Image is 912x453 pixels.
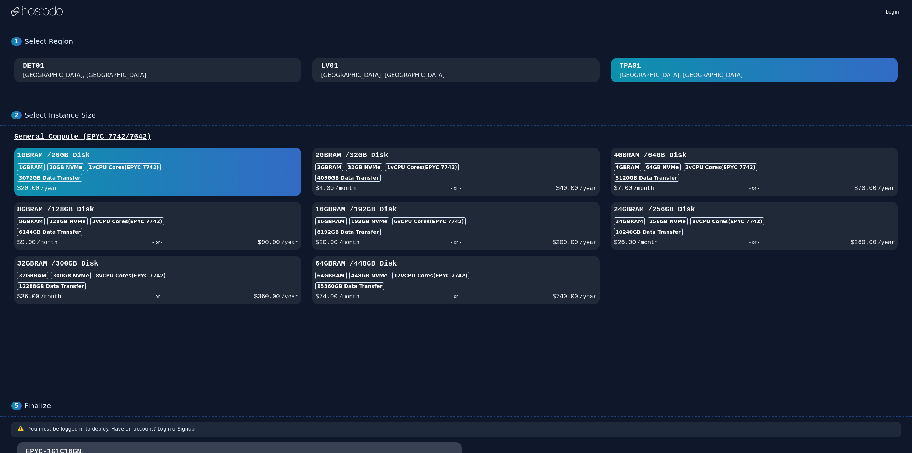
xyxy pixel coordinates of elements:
div: 448 GB NVMe [349,272,389,279]
div: 4096 GB Data Transfer [315,174,380,182]
span: $ 360.00 [254,293,280,300]
div: 1 [11,37,22,46]
div: - or - [356,183,556,193]
a: Login [884,7,901,15]
div: 64 GB NVMe [644,163,681,171]
div: 12288 GB Data Transfer [17,282,86,290]
div: 6144 GB Data Transfer [17,228,82,236]
button: TPA01 [GEOGRAPHIC_DATA], [GEOGRAPHIC_DATA] [611,58,898,82]
div: - or - [57,237,258,247]
a: Signup [177,426,195,432]
div: LV01 [321,61,338,71]
div: 6 vCPU Cores (EPYC 7742) [392,217,466,225]
span: /month [335,185,356,192]
span: $ 36.00 [17,293,39,300]
button: LV01 [GEOGRAPHIC_DATA], [GEOGRAPHIC_DATA] [312,58,599,82]
div: General Compute (EPYC 7742/7642) [11,132,901,142]
div: 2 vCPU Cores (EPYC 7742) [684,163,757,171]
span: /year [580,185,597,192]
div: 16GB RAM [315,217,346,225]
h3: 4GB RAM / 64 GB Disk [614,150,895,160]
div: 8 vCPU Cores (EPYC 7742) [690,217,764,225]
span: $ 200.00 [552,239,578,246]
span: /month [41,294,61,300]
span: $ 4.00 [315,185,334,192]
span: /year [580,240,597,246]
span: /year [41,185,58,192]
div: 20 GB NVMe [47,163,84,171]
a: Login [157,426,171,432]
div: Finalize [25,401,901,410]
div: [GEOGRAPHIC_DATA], [GEOGRAPHIC_DATA] [620,71,743,79]
div: - or - [658,237,850,247]
div: DET01 [23,61,44,71]
div: [GEOGRAPHIC_DATA], [GEOGRAPHIC_DATA] [23,71,146,79]
button: 4GBRAM /64GB Disk4GBRAM64GB NVMe2vCPU Cores(EPYC 7742)5120GB Data Transfer$7.00/month- or -$70.00... [611,148,898,196]
h3: 2GB RAM / 32 GB Disk [315,150,596,160]
button: 24GBRAM /256GB Disk24GBRAM256GB NVMe8vCPU Cores(EPYC 7742)10240GB Data Transfer$26.00/month- or -... [611,202,898,250]
div: 5120 GB Data Transfer [614,174,679,182]
div: 300 GB NVMe [51,272,91,279]
span: /year [878,185,895,192]
div: 8GB RAM [17,217,45,225]
h3: 32GB RAM / 300 GB Disk [17,259,298,269]
span: /month [339,294,359,300]
div: 192 GB NVMe [349,217,389,225]
img: Logo [11,6,63,17]
div: Select Instance Size [25,111,901,120]
div: - or - [61,292,254,302]
h3: 1GB RAM / 20 GB Disk [17,150,298,160]
h3: 16GB RAM / 192 GB Disk [315,205,596,215]
div: 3072 GB Data Transfer [17,174,82,182]
span: $ 74.00 [315,293,337,300]
div: 5 [11,402,22,410]
span: $ 740.00 [552,293,578,300]
button: 64GBRAM /448GB Disk64GBRAM448GB NVMe12vCPU Cores(EPYC 7742)15360GB Data Transfer$74.00/month- or ... [312,256,599,304]
div: 4GB RAM [614,163,641,171]
div: 64GB RAM [315,272,346,279]
span: $ 26.00 [614,239,636,246]
div: 8 vCPU Cores (EPYC 7742) [94,272,167,279]
span: /month [37,240,58,246]
div: 8192 GB Data Transfer [315,228,380,236]
span: $ 7.00 [614,185,632,192]
div: 1 vCPU Cores (EPYC 7742) [385,163,459,171]
div: 10240 GB Data Transfer [614,228,683,236]
span: $ 70.00 [854,185,876,192]
span: /month [339,240,359,246]
div: [GEOGRAPHIC_DATA], [GEOGRAPHIC_DATA] [321,71,445,79]
div: 128 GB NVMe [47,217,87,225]
span: $ 40.00 [556,185,578,192]
button: 32GBRAM /300GB Disk32GBRAM300GB NVMe8vCPU Cores(EPYC 7742)12288GB Data Transfer$36.00/month- or -... [14,256,301,304]
span: /month [633,185,654,192]
div: 1 vCPU Cores (EPYC 7742) [87,163,161,171]
div: 3 vCPU Cores (EPYC 7742) [90,217,164,225]
span: /year [878,240,895,246]
div: 12 vCPU Cores (EPYC 7742) [392,272,469,279]
div: 2 [11,111,22,119]
div: 1GB RAM [17,163,45,171]
span: /month [637,240,658,246]
div: 256 GB NVMe [648,217,688,225]
div: Select Region [25,37,901,46]
span: /year [281,240,298,246]
div: TPA01 [620,61,641,71]
button: 8GBRAM /128GB Disk8GBRAM128GB NVMe3vCPU Cores(EPYC 7742)6144GB Data Transfer$9.00/month- or -$90.... [14,202,301,250]
div: 32GB RAM [17,272,48,279]
div: 2GB RAM [315,163,343,171]
span: $ 20.00 [17,185,39,192]
button: 16GBRAM /192GB Disk16GBRAM192GB NVMe6vCPU Cores(EPYC 7742)8192GB Data Transfer$20.00/month- or -$... [312,202,599,250]
span: $ 260.00 [850,239,876,246]
h3: You must be logged in to deploy. Have an account? or [28,425,195,432]
span: $ 20.00 [315,239,337,246]
div: 24GB RAM [614,217,645,225]
div: 15360 GB Data Transfer [315,282,384,290]
span: $ 9.00 [17,239,36,246]
span: /year [580,294,597,300]
button: DET01 [GEOGRAPHIC_DATA], [GEOGRAPHIC_DATA] [14,58,301,82]
div: - or - [359,237,552,247]
span: $ 90.00 [258,239,280,246]
button: 2GBRAM /32GB Disk2GBRAM32GB NVMe1vCPU Cores(EPYC 7742)4096GB Data Transfer$4.00/month- or -$40.00... [312,148,599,196]
div: - or - [654,183,854,193]
button: 1GBRAM /20GB Disk1GBRAM20GB NVMe1vCPU Cores(EPYC 7742)3072GB Data Transfer$20.00/year [14,148,301,196]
